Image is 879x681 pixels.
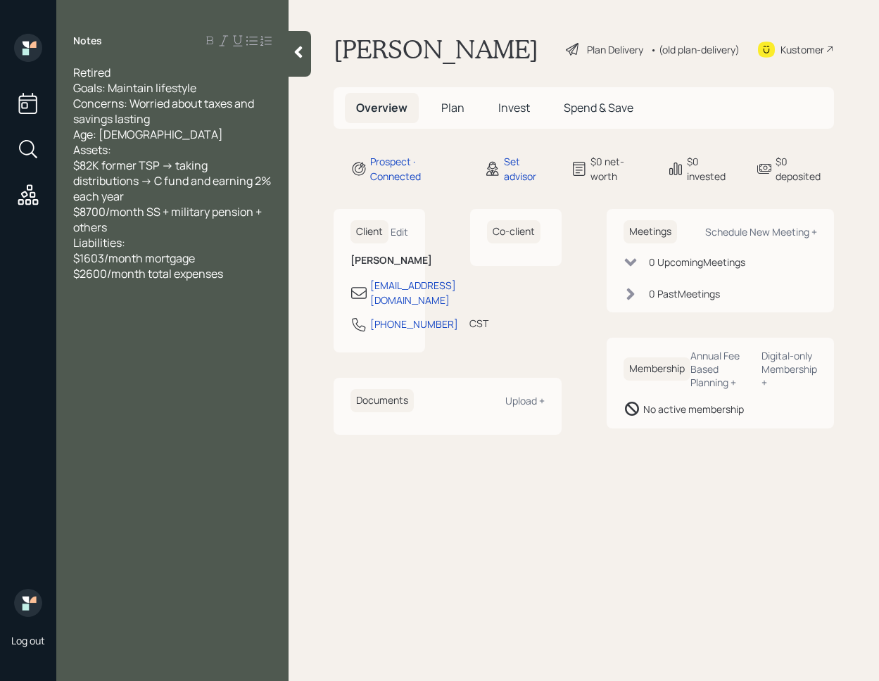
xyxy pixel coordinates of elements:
div: Log out [11,634,45,647]
div: Digital-only Membership + [761,349,817,389]
div: [EMAIL_ADDRESS][DOMAIN_NAME] [370,278,456,307]
div: $0 invested [687,154,739,184]
div: 0 Past Meeting s [649,286,720,301]
div: No active membership [643,402,744,416]
span: Goals: Maintain lifestyle [73,80,196,96]
h6: [PERSON_NAME] [350,255,408,267]
span: Age: [DEMOGRAPHIC_DATA] [73,127,223,142]
h6: Meetings [624,220,677,243]
span: Assets: [73,142,111,158]
span: $8700/month SS + military pension + others [73,204,264,235]
div: Annual Fee Based Planning + [690,349,751,389]
span: Retired [73,65,110,80]
span: Invest [498,100,530,115]
span: Plan [441,100,464,115]
div: Edit [391,225,408,238]
div: Prospect · Connected [370,154,467,184]
div: Set advisor [504,154,554,184]
span: Overview [356,100,407,115]
span: Spend & Save [564,100,633,115]
div: Plan Delivery [587,42,643,57]
div: Kustomer [780,42,824,57]
div: Schedule New Meeting + [705,225,817,238]
div: Upload + [505,394,545,407]
div: 0 Upcoming Meeting s [649,255,745,269]
h6: Co-client [487,220,540,243]
span: $2600/month total expenses [73,266,223,281]
h6: Membership [624,357,690,381]
h6: Client [350,220,388,243]
span: Concerns: Worried about taxes and savings lasting [73,96,256,127]
label: Notes [73,34,102,48]
div: $0 deposited [776,154,834,184]
span: Liabilities: [73,235,125,250]
span: $82K former TSP -> taking distributions -> C fund and earning 2% each year [73,158,273,204]
div: • (old plan-delivery) [650,42,740,57]
div: $0 net-worth [590,154,650,184]
span: $1603/month mortgage [73,250,195,266]
img: retirable_logo.png [14,589,42,617]
h6: Documents [350,389,414,412]
h1: [PERSON_NAME] [334,34,538,65]
div: [PHONE_NUMBER] [370,317,458,331]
